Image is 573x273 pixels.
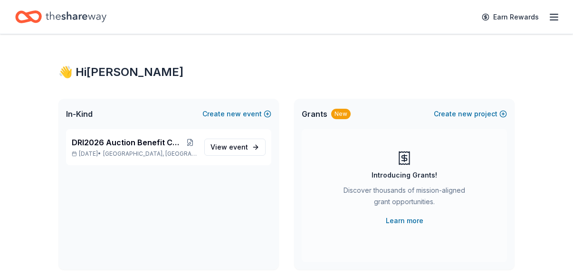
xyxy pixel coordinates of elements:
span: View [210,141,248,153]
span: new [227,108,241,120]
button: Createnewevent [202,108,271,120]
a: Home [15,6,106,28]
div: 👋 Hi [PERSON_NAME] [58,65,515,80]
div: Introducing Grants! [372,169,437,181]
a: View event [204,139,266,156]
span: In-Kind [66,108,93,120]
button: Createnewproject [434,108,507,120]
p: [DATE] • [72,150,197,158]
span: DRI2026 Auction Benefit Cocktail Reception [72,137,184,148]
a: Learn more [386,215,423,226]
div: New [331,109,351,119]
span: Grants [302,108,327,120]
span: event [229,143,248,151]
span: new [458,108,472,120]
div: Discover thousands of mission-aligned grant opportunities. [340,185,469,211]
a: Earn Rewards [476,9,544,26]
span: [GEOGRAPHIC_DATA], [GEOGRAPHIC_DATA] [103,150,197,158]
